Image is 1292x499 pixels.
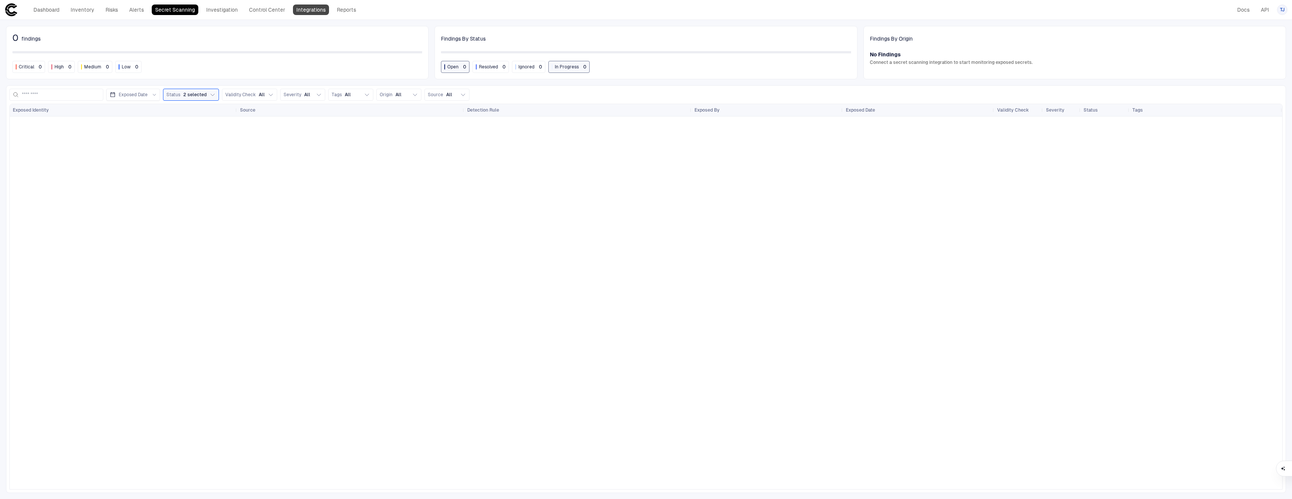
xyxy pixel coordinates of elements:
[376,89,421,101] button: OriginAll
[428,92,443,98] span: Source
[472,61,509,73] button: Resolved0
[21,35,41,42] span: findings
[380,92,392,98] span: Origin
[135,64,138,70] span: 0
[1084,107,1098,113] span: Status
[467,107,499,113] span: Detection Rule
[222,89,277,101] button: Validity CheckAll
[126,5,147,15] a: Alerts
[163,89,219,101] button: Status2 selected
[225,92,256,98] span: Validity Check
[293,5,329,15] a: Integrations
[166,92,180,98] span: Status
[284,92,301,98] span: Severity
[1280,7,1284,13] span: TJ
[518,64,534,70] span: Ignored
[39,64,42,70] span: 0
[259,92,265,98] span: All
[846,107,875,113] span: Exposed Date
[463,64,466,70] span: 0
[12,32,18,44] span: 0
[583,64,586,70] span: 0
[503,64,506,70] span: 0
[395,92,401,98] span: All
[240,107,255,113] span: Source
[512,61,545,73] button: Ignored0
[548,61,590,73] button: In Progress0
[106,64,109,70] span: 0
[246,5,288,15] a: Control Center
[1277,5,1287,15] button: TJ
[183,92,207,98] span: 2 selected
[539,64,542,70] span: 0
[152,5,198,15] a: Secret Scanning
[48,61,75,73] button: High0
[203,5,241,15] a: Investigation
[68,64,71,70] span: 0
[78,61,112,73] button: Medium0
[102,5,121,15] a: Risks
[115,61,142,73] button: Low0
[441,61,469,73] button: Open0
[328,89,373,101] button: TagsAll
[67,5,98,15] a: Inventory
[870,35,913,42] span: Findings By Origin
[84,64,101,70] span: Medium
[119,92,148,98] span: Exposed Date
[555,64,579,70] span: In Progress
[345,92,351,98] span: All
[1132,107,1143,113] span: Tags
[332,92,342,98] span: Tags
[1234,5,1253,15] a: Docs
[441,35,486,42] span: Findings By Status
[13,107,49,113] span: Exposed Identity
[424,89,469,101] button: SourceAll
[694,107,720,113] span: Exposed By
[304,92,310,98] span: All
[870,51,1280,58] span: No Findings
[30,5,63,15] a: Dashboard
[122,64,131,70] span: Low
[12,61,45,73] button: Critical0
[1046,107,1064,113] span: Severity
[479,64,498,70] span: Resolved
[446,92,452,98] span: All
[997,107,1029,113] span: Validity Check
[19,64,34,70] span: Critical
[447,64,459,70] span: Open
[1257,5,1272,15] a: API
[280,89,325,101] button: SeverityAll
[54,64,64,70] span: High
[870,59,1280,65] span: Connect a secret scanning integration to start monitoring exposed secrets.
[334,5,359,15] a: Reports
